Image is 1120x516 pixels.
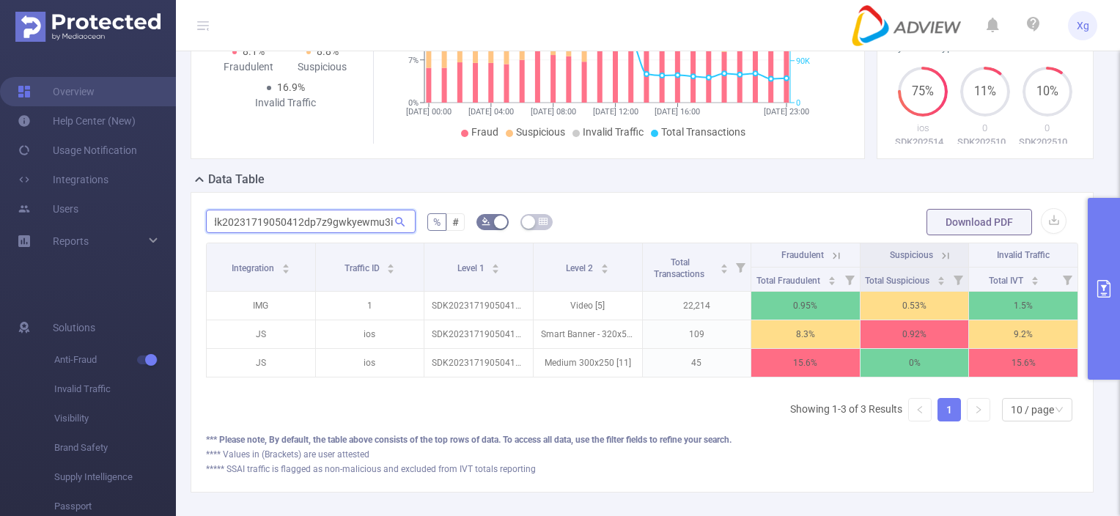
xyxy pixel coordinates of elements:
a: Reports [53,226,89,256]
span: 16.9% [277,81,305,93]
i: icon: down [1055,405,1064,416]
span: Fraud [471,126,498,138]
div: Sort [720,262,729,270]
i: Filter menu [730,243,751,291]
p: SDK20231719050412dp7z9gwkyewmu3i [424,349,533,377]
p: 0 [954,121,1017,136]
i: icon: caret-down [721,268,729,272]
p: 15.6% [751,349,860,377]
div: **** Values in (Brackets) are user attested [206,448,1078,461]
i: Filter menu [839,268,860,291]
span: Total Suspicious [865,276,932,286]
tspan: 90K [796,56,810,66]
a: Usage Notification [18,136,137,165]
i: icon: caret-up [937,274,945,279]
i: icon: caret-up [721,262,729,266]
span: 11% [960,86,1010,97]
p: 0.92% [861,320,969,348]
li: 1 [937,398,961,421]
i: icon: left [915,405,924,414]
a: Overview [18,77,95,106]
tspan: [DATE] 04:00 [468,107,513,117]
li: Previous Page [908,398,932,421]
span: Brand Safety [54,433,176,462]
i: icon: caret-up [828,274,836,279]
div: *** Please note, By default, the table above consists of the top rows of data. To access all data... [206,433,1078,446]
a: Help Center (New) [18,106,136,136]
span: Invalid Traffic [583,126,644,138]
p: 1.5% [969,292,1077,320]
div: ***** SSAI traffic is flagged as non-malicious and excluded from IVT totals reporting [206,462,1078,476]
span: Total Transactions [654,257,707,279]
p: SDK20231719050412dp7z9gwkyewmu3i [424,292,533,320]
p: 0 [1016,121,1078,136]
tspan: [DATE] 08:00 [530,107,575,117]
p: ios [892,121,954,136]
li: Next Page [967,398,990,421]
div: Sort [937,274,946,283]
p: ios [316,349,424,377]
i: icon: caret-down [937,279,945,284]
p: Medium 300x250 [11] [534,349,642,377]
i: icon: caret-down [828,279,836,284]
div: Sort [491,262,500,270]
span: 8.8% [317,45,339,57]
span: Total Transactions [661,126,745,138]
p: SDK20251021100302ytwiya4hooryady [1016,135,1078,150]
i: Filter menu [1057,268,1077,291]
p: SDK20251411020209qpzk1xk28t8zeas [892,135,954,150]
li: Showing 1-3 of 3 Results [790,398,902,421]
p: ios [316,320,424,348]
button: Download PDF [926,209,1032,235]
span: 8.1% [243,45,265,57]
span: Traffic ID [345,263,382,273]
p: SDK20231719050412dp7z9gwkyewmu3i [424,320,533,348]
tspan: 0 [796,98,800,108]
span: Invalid Traffic [997,250,1050,260]
i: icon: table [539,217,548,226]
div: Suspicious [286,59,360,75]
i: icon: caret-up [281,262,290,266]
span: Visibility [54,404,176,433]
div: Sort [386,262,395,270]
p: 109 [643,320,751,348]
i: icon: right [974,405,983,414]
div: Sort [1031,274,1039,283]
p: Video [5] [534,292,642,320]
span: 10% [1023,86,1072,97]
p: JS [207,349,315,377]
p: 15.6% [969,349,1077,377]
i: icon: caret-down [387,268,395,272]
span: Suspicious [890,250,933,260]
p: 0.95% [751,292,860,320]
tspan: [DATE] 16:00 [655,107,700,117]
span: Total Fraudulent [756,276,822,286]
p: 0% [861,349,969,377]
p: 9.2% [969,320,1077,348]
span: Xg [1077,11,1089,40]
input: Search... [206,210,416,233]
a: Integrations [18,165,108,194]
span: # [452,216,459,228]
i: icon: caret-down [492,268,500,272]
span: 75% [898,86,948,97]
p: IMG [207,292,315,320]
tspan: 7% [408,56,419,65]
i: icon: caret-down [1031,279,1039,284]
span: Suspicious [516,126,565,138]
div: Invalid Traffic [248,95,323,111]
span: Solutions [53,313,95,342]
span: Fraudulent [781,250,824,260]
i: icon: caret-up [492,262,500,266]
p: 1 [316,292,424,320]
tspan: 0% [408,98,419,108]
tspan: [DATE] 12:00 [592,107,638,117]
span: Total IVT [989,276,1025,286]
tspan: [DATE] 23:00 [764,107,809,117]
i: icon: caret-down [601,268,609,272]
span: Anti-Fraud [54,345,176,375]
i: icon: caret-up [1031,274,1039,279]
p: SDK202510211003097k4b8bd81fh0iw0 [954,135,1017,150]
p: 0.53% [861,292,969,320]
div: Sort [281,262,290,270]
